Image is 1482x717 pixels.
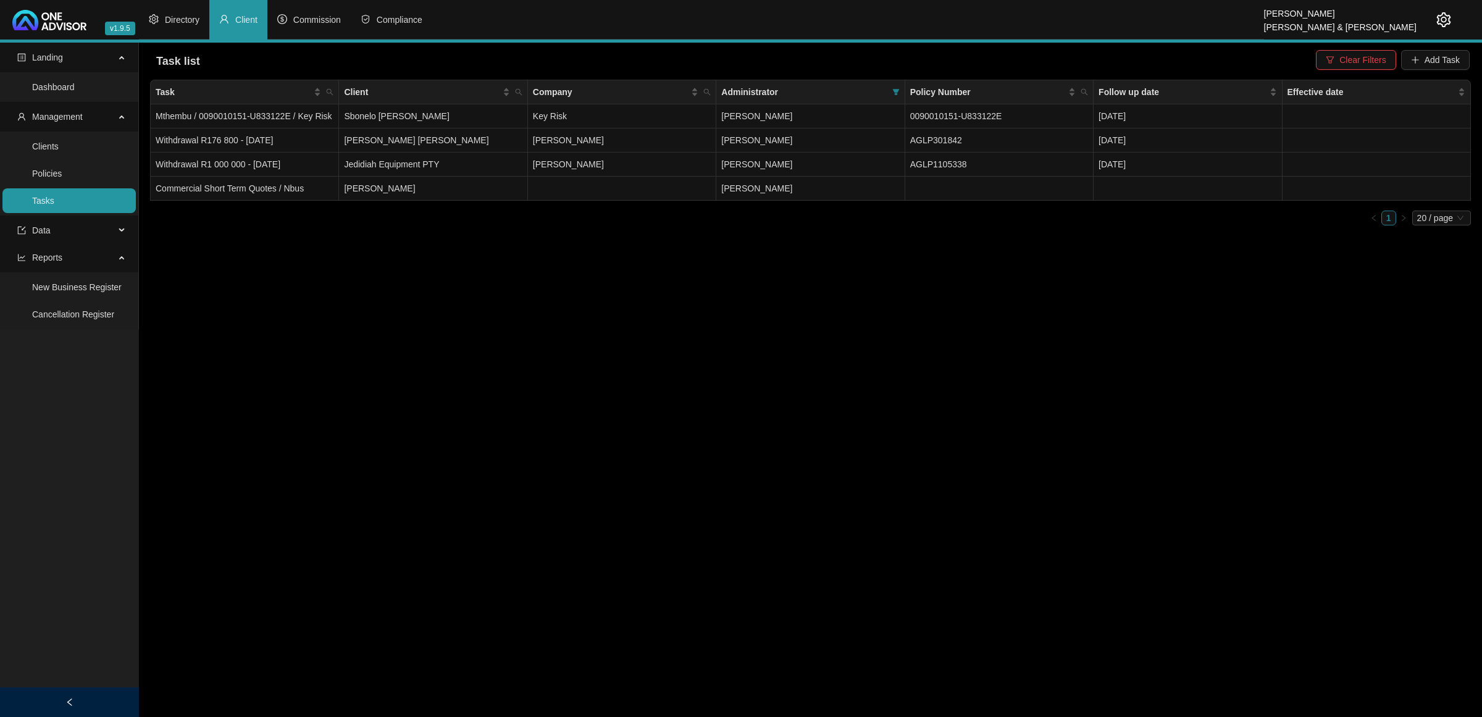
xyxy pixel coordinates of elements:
[1436,12,1451,27] span: setting
[339,177,527,201] td: [PERSON_NAME]
[528,104,716,128] td: Key Risk
[1425,53,1460,67] span: Add Task
[905,80,1094,104] th: Policy Number
[892,88,900,96] span: filter
[219,14,229,24] span: user
[1396,211,1411,225] li: Next Page
[326,88,333,96] span: search
[377,15,422,25] span: Compliance
[151,128,339,153] td: Withdrawal R176 800 - [DATE]
[17,53,26,62] span: profile
[1094,104,1282,128] td: [DATE]
[1367,211,1381,225] li: Previous Page
[515,88,522,96] span: search
[151,153,339,177] td: Withdrawal R1 000 000 - [DATE]
[1283,80,1471,104] th: Effective date
[905,128,1094,153] td: AGLP301842
[528,153,716,177] td: [PERSON_NAME]
[1370,214,1378,222] span: left
[721,159,792,169] span: [PERSON_NAME]
[1396,211,1411,225] button: right
[1401,50,1470,70] button: Add Task
[32,196,54,206] a: Tasks
[528,80,716,104] th: Company
[32,282,122,292] a: New Business Register
[293,15,341,25] span: Commission
[701,83,713,101] span: search
[32,52,63,62] span: Landing
[910,85,1066,99] span: Policy Number
[1417,211,1466,225] span: 20 / page
[1326,56,1334,64] span: filter
[17,112,26,121] span: user
[1094,153,1282,177] td: [DATE]
[1094,80,1282,104] th: Follow up date
[149,14,159,24] span: setting
[1094,128,1282,153] td: [DATE]
[513,83,525,101] span: search
[324,83,336,101] span: search
[533,85,689,99] span: Company
[32,309,114,319] a: Cancellation Register
[1264,3,1417,17] div: [PERSON_NAME]
[361,14,371,24] span: safety
[151,104,339,128] td: Mthembu / 0090010151-U833122E / Key Risk
[12,10,86,30] img: 2df55531c6924b55f21c4cf5d4484680-logo-light.svg
[235,15,257,25] span: Client
[1287,85,1455,99] span: Effective date
[156,85,311,99] span: Task
[156,55,200,67] span: Task list
[32,112,83,122] span: Management
[105,22,135,35] span: v1.9.5
[1316,50,1396,70] button: Clear Filters
[339,153,527,177] td: Jedidiah Equipment PTY
[703,88,711,96] span: search
[151,177,339,201] td: Commercial Short Term Quotes / Nbus
[890,83,902,101] span: filter
[1382,211,1396,225] a: 1
[1400,214,1407,222] span: right
[721,135,792,145] span: [PERSON_NAME]
[32,253,62,262] span: Reports
[32,82,75,92] a: Dashboard
[32,141,59,151] a: Clients
[339,128,527,153] td: [PERSON_NAME] [PERSON_NAME]
[1099,85,1266,99] span: Follow up date
[905,153,1094,177] td: AGLP1105338
[905,104,1094,128] td: 0090010151-U833122E
[344,85,500,99] span: Client
[1339,53,1386,67] span: Clear Filters
[528,128,716,153] td: [PERSON_NAME]
[1081,88,1088,96] span: search
[721,183,792,193] span: [PERSON_NAME]
[721,85,887,99] span: Administrator
[151,80,339,104] th: Task
[65,698,74,707] span: left
[1412,211,1471,225] div: Page Size
[1367,211,1381,225] button: left
[1411,56,1420,64] span: plus
[1078,83,1091,101] span: search
[32,225,51,235] span: Data
[721,111,792,121] span: [PERSON_NAME]
[32,169,62,178] a: Policies
[339,80,527,104] th: Client
[17,253,26,262] span: line-chart
[1264,17,1417,30] div: [PERSON_NAME] & [PERSON_NAME]
[1381,211,1396,225] li: 1
[339,104,527,128] td: Sbonelo [PERSON_NAME]
[165,15,199,25] span: Directory
[17,226,26,235] span: import
[277,14,287,24] span: dollar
